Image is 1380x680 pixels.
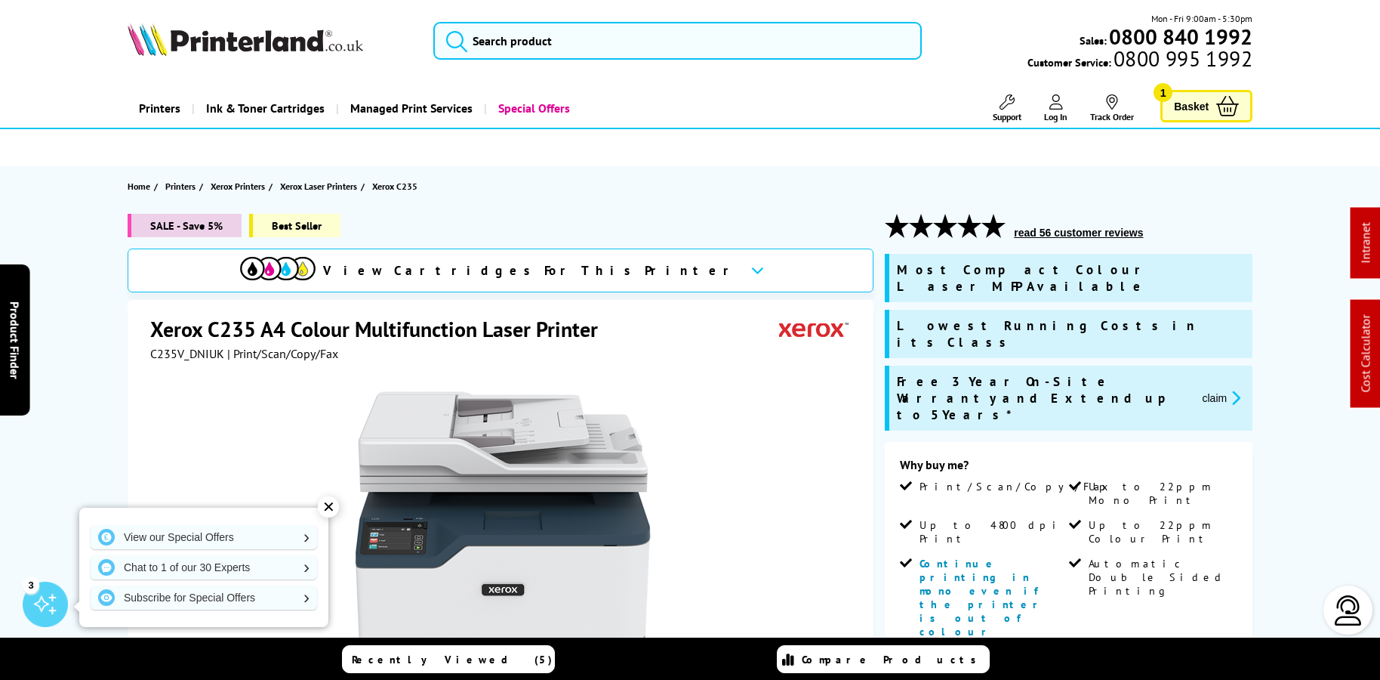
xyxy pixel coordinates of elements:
div: ✕ [318,496,339,518]
span: Log In [1044,111,1067,122]
button: read 56 customer reviews [1009,226,1147,240]
a: Support [993,94,1021,122]
span: Sales: [1080,33,1107,48]
span: Home [128,178,150,194]
span: Best Seller [249,214,340,237]
span: C235V_DNIUK [150,346,224,361]
img: Printerland Logo [128,23,363,56]
a: View our Special Offers [91,525,317,549]
span: Continue printing in mono even if the printer is out of colour toners [919,557,1046,652]
a: Managed Print Services [336,89,484,128]
a: Basket 1 [1160,90,1252,122]
a: Cost Calculator [1358,315,1373,393]
a: Recently Viewed (5) [342,645,555,673]
span: Compare Products [802,653,984,666]
span: Lowest Running Costs in its Class [897,317,1245,351]
a: Intranet [1358,223,1373,264]
span: Recently Viewed (5) [352,653,553,666]
span: Printers [165,178,196,194]
span: Product Finder [8,301,23,379]
button: promo-description [1198,389,1246,406]
span: Mon - Fri 9:00am - 5:30pm [1151,11,1252,26]
span: Up to 22ppm Colour Print [1089,518,1234,546]
a: Compare Products [777,645,990,673]
a: Chat to 1 of our 30 Experts [91,555,317,580]
span: Automatic Double Sided Printing [1089,557,1234,598]
span: Xerox Laser Printers [280,178,357,194]
span: Xerox C235 [372,181,417,192]
a: Subscribe for Special Offers [91,586,317,610]
span: Ink & Toner Cartridges [206,89,325,128]
a: Xerox Laser Printers [280,178,361,194]
a: Log In [1044,94,1067,122]
a: Ink & Toner Cartridges [192,89,336,128]
a: Printers [128,89,192,128]
span: Up to 4800 dpi Print [919,518,1065,546]
span: Print/Scan/Copy/Fax [919,480,1114,493]
span: 1 [1154,83,1172,102]
img: Xerox [779,315,849,343]
div: Why buy me? [900,457,1237,480]
span: Support [993,111,1021,122]
img: cmyk-icon.svg [240,257,316,280]
span: Most Compact Colour Laser MFP Available [897,261,1245,295]
span: Free 3 Year On-Site Warranty and Extend up to 5 Years* [897,373,1190,423]
span: Basket [1174,96,1209,116]
span: 0800 995 1992 [1111,51,1252,66]
h1: Xerox C235 A4 Colour Multifunction Laser Printer [150,315,613,343]
span: SALE - Save 5% [128,214,242,237]
input: Search product [433,22,922,60]
span: Up to 22ppm Mono Print [1089,480,1234,507]
a: Printerland Logo [128,23,414,59]
a: Xerox Printers [211,178,269,194]
img: user-headset-light.svg [1333,595,1363,626]
a: 0800 840 1992 [1107,29,1252,44]
a: Home [128,178,154,194]
span: View Cartridges For This Printer [323,262,738,279]
a: Track Order [1090,94,1134,122]
span: | Print/Scan/Copy/Fax [227,346,338,361]
span: Xerox Printers [211,178,265,194]
span: Customer Service: [1027,51,1252,70]
a: Printers [165,178,199,194]
a: Special Offers [484,89,581,128]
div: 3 [23,576,39,593]
b: 0800 840 1992 [1109,23,1252,51]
